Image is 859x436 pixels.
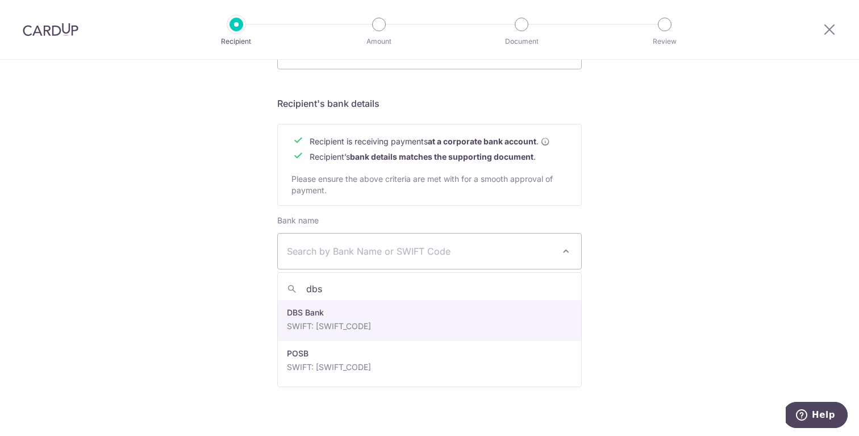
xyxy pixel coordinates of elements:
[310,152,536,161] span: Recipient’s .
[287,348,572,359] p: POSB
[291,174,553,195] span: Please ensure the above criteria are met with for a smooth approval of payment.
[786,402,848,430] iframe: Opens a widget where you can find more information
[428,136,536,147] b: at a corporate bank account
[287,362,572,373] p: SWIFT: [SWIFT_CODE]
[310,136,550,147] span: Recipient is receiving payments .
[277,97,582,110] h5: Recipient's bank details
[287,321,572,332] p: SWIFT: [SWIFT_CODE]
[337,36,421,47] p: Amount
[26,8,49,18] span: Help
[194,36,278,47] p: Recipient
[23,23,78,36] img: CardUp
[277,215,319,226] label: Bank name
[287,244,554,258] span: Search by Bank Name or SWIFT Code
[623,36,707,47] p: Review
[350,152,533,161] b: bank details matches the supporting document
[479,36,564,47] p: Document
[287,307,572,318] p: DBS Bank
